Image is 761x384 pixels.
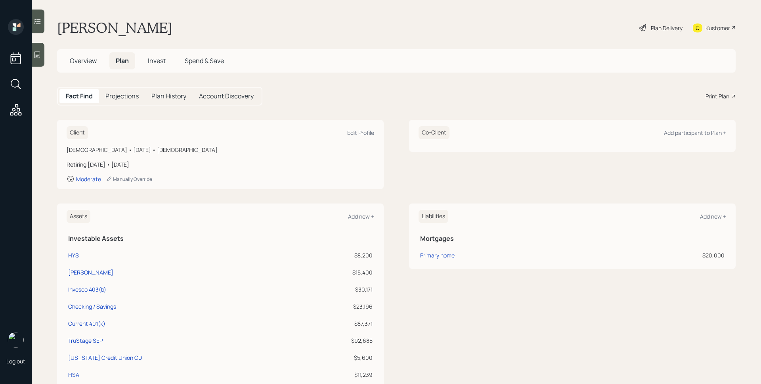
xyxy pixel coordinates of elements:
div: HSA [68,371,79,379]
div: $8,200 [293,251,373,259]
span: Plan [116,56,129,65]
div: $20,000 [604,251,725,259]
div: [PERSON_NAME] [68,268,113,276]
h5: Plan History [151,92,186,100]
div: Retiring [DATE] • [DATE] [67,160,374,169]
div: Print Plan [706,92,729,100]
div: HYS [68,251,79,259]
div: Invesco 403(b) [68,285,106,294]
div: Primary home [420,251,455,259]
h6: Liabilities [419,210,448,223]
div: [DEMOGRAPHIC_DATA] • [DATE] • [DEMOGRAPHIC_DATA] [67,146,374,154]
div: Checking / Savings [68,302,116,311]
div: Kustomer [706,24,730,32]
h5: Fact Find [66,92,93,100]
span: Spend & Save [185,56,224,65]
div: Plan Delivery [651,24,683,32]
div: $11,239 [293,371,373,379]
h6: Co-Client [419,126,449,139]
h6: Client [67,126,88,139]
div: $92,685 [293,336,373,345]
h5: Projections [105,92,139,100]
div: $23,196 [293,302,373,311]
div: Add participant to Plan + [664,129,726,136]
h5: Mortgages [420,235,725,242]
div: Edit Profile [347,129,374,136]
div: [US_STATE] Credit Union CD [68,353,142,362]
h6: Assets [67,210,90,223]
div: Current 401(k) [68,319,105,328]
div: Add new + [700,213,726,220]
div: $30,171 [293,285,373,294]
div: Manually Override [106,176,152,182]
div: Moderate [76,175,101,183]
span: Invest [148,56,166,65]
div: Log out [6,357,25,365]
h1: [PERSON_NAME] [57,19,172,36]
h5: Investable Assets [68,235,373,242]
div: $5,600 [293,353,373,362]
div: TruStage SEP [68,336,103,345]
img: james-distasi-headshot.png [8,332,24,348]
div: $87,371 [293,319,373,328]
div: $15,400 [293,268,373,276]
div: Add new + [348,213,374,220]
h5: Account Discovery [199,92,254,100]
span: Overview [70,56,97,65]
